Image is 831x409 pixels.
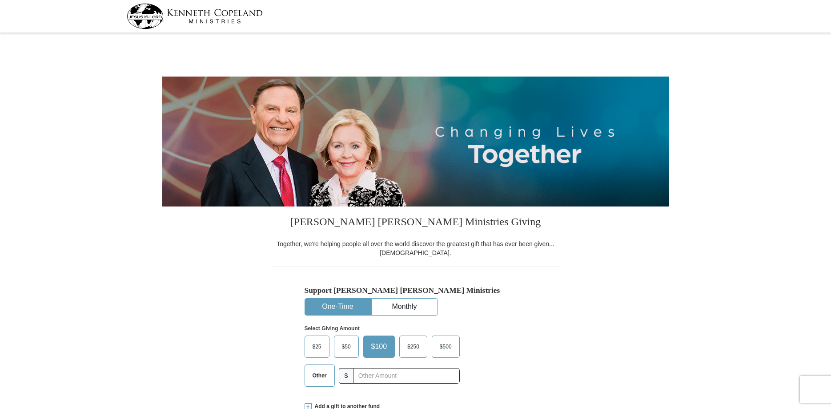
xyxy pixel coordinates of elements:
strong: Select Giving Amount [305,325,360,332]
span: $250 [403,340,424,353]
span: $100 [367,340,392,353]
span: $25 [308,340,326,353]
span: Other [308,369,331,382]
span: $ [339,368,354,384]
img: kcm-header-logo.svg [127,4,263,29]
input: Other Amount [353,368,459,384]
h3: [PERSON_NAME] [PERSON_NAME] Ministries Giving [271,207,560,239]
div: Together, we're helping people all over the world discover the greatest gift that has ever been g... [271,239,560,257]
button: Monthly [372,299,438,315]
span: $500 [435,340,456,353]
span: $50 [337,340,355,353]
button: One-Time [305,299,371,315]
h5: Support [PERSON_NAME] [PERSON_NAME] Ministries [305,286,527,295]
